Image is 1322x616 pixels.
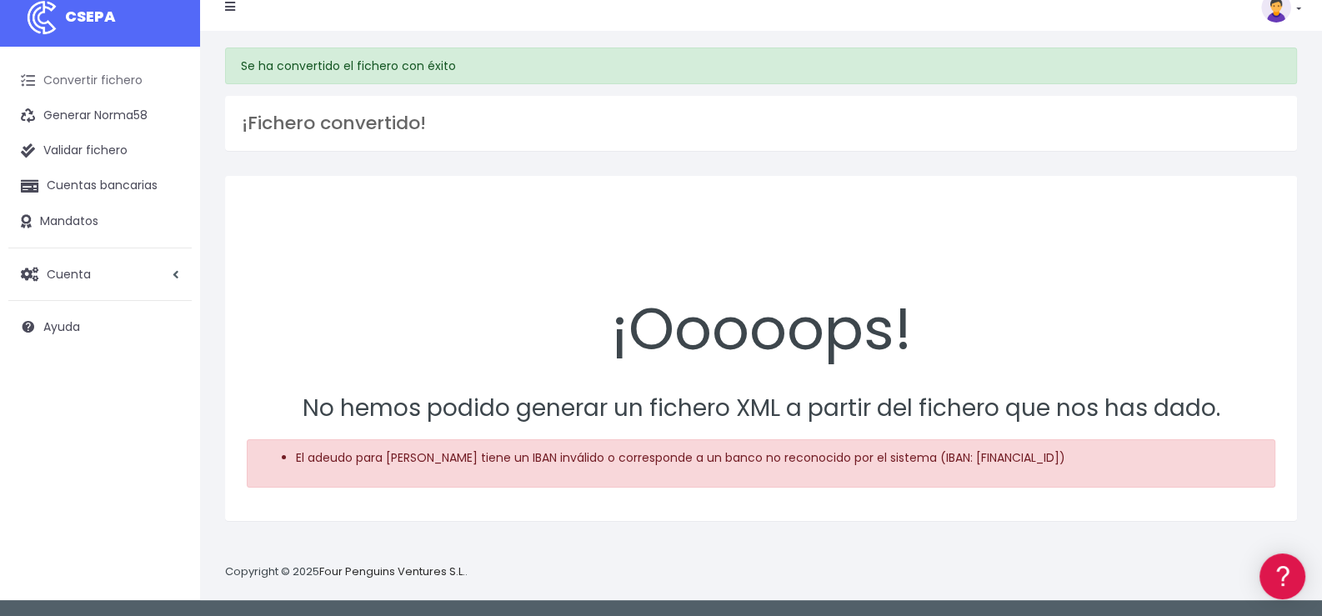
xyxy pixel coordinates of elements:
[17,184,317,200] div: Convertir ficheros
[229,480,321,496] a: POWERED BY ENCHANT
[8,309,192,344] a: Ayuda
[17,426,317,452] a: API
[17,211,317,237] a: Formatos
[8,63,192,98] a: Convertir fichero
[17,400,317,416] div: Programadores
[8,98,192,133] a: Generar Norma58
[65,6,116,27] span: CSEPA
[225,563,468,581] p: Copyright © 2025 .
[17,116,317,132] div: Información general
[319,563,465,579] a: Four Penguins Ventures S.L.
[17,263,317,288] a: Videotutoriales
[296,449,1260,467] li: El adeudo para [PERSON_NAME] tiene un IBAN inválido o corresponde a un banco no reconocido por el...
[8,204,192,239] a: Mandatos
[17,237,317,263] a: Problemas habituales
[225,48,1297,84] div: Se ha convertido el fichero con éxito
[47,265,91,282] span: Cuenta
[247,390,1275,428] p: No hemos podido generar un fichero XML a partir del fichero que nos has dado.
[8,168,192,203] a: Cuentas bancarias
[17,288,317,314] a: Perfiles de empresas
[247,198,1275,373] div: ¡Ooooops!
[17,446,317,475] button: Contáctanos
[8,257,192,292] a: Cuenta
[17,331,317,347] div: Facturación
[43,318,80,335] span: Ayuda
[17,358,317,383] a: General
[17,142,317,168] a: Información general
[242,113,1280,134] h3: ¡Fichero convertido!
[8,133,192,168] a: Validar fichero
